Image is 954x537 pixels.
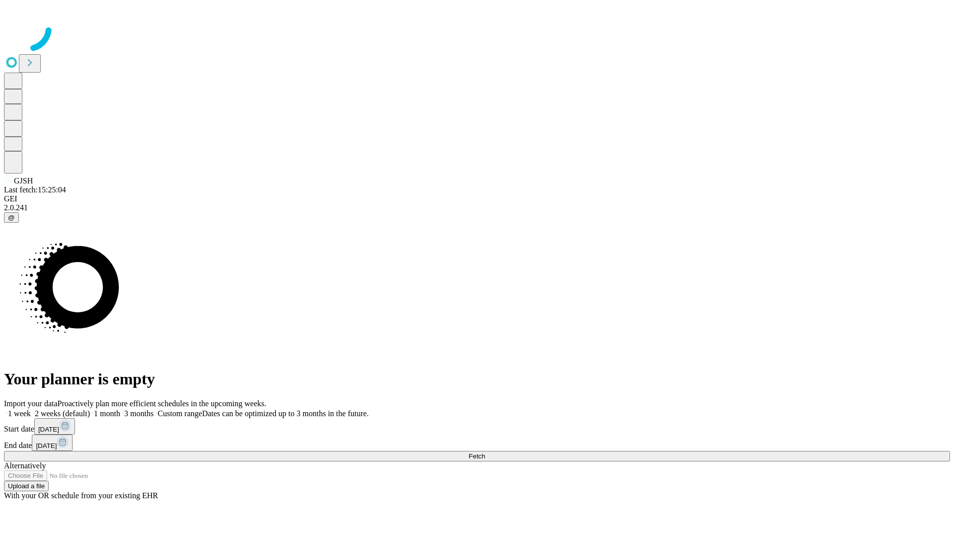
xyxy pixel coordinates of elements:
[469,452,485,460] span: Fetch
[4,451,950,461] button: Fetch
[202,409,369,418] span: Dates can be optimized up to 3 months in the future.
[4,212,19,223] button: @
[4,461,46,470] span: Alternatively
[158,409,202,418] span: Custom range
[36,442,57,449] span: [DATE]
[94,409,120,418] span: 1 month
[38,426,59,433] span: [DATE]
[4,185,66,194] span: Last fetch: 15:25:04
[4,399,58,408] span: Import your data
[14,177,33,185] span: GJSH
[8,214,15,221] span: @
[4,491,158,500] span: With your OR schedule from your existing EHR
[32,435,73,451] button: [DATE]
[35,409,90,418] span: 2 weeks (default)
[8,409,31,418] span: 1 week
[34,418,75,435] button: [DATE]
[4,194,950,203] div: GEI
[58,399,266,408] span: Proactively plan more efficient schedules in the upcoming weeks.
[4,370,950,388] h1: Your planner is empty
[4,203,950,212] div: 2.0.241
[4,435,950,451] div: End date
[4,418,950,435] div: Start date
[4,481,49,491] button: Upload a file
[124,409,154,418] span: 3 months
